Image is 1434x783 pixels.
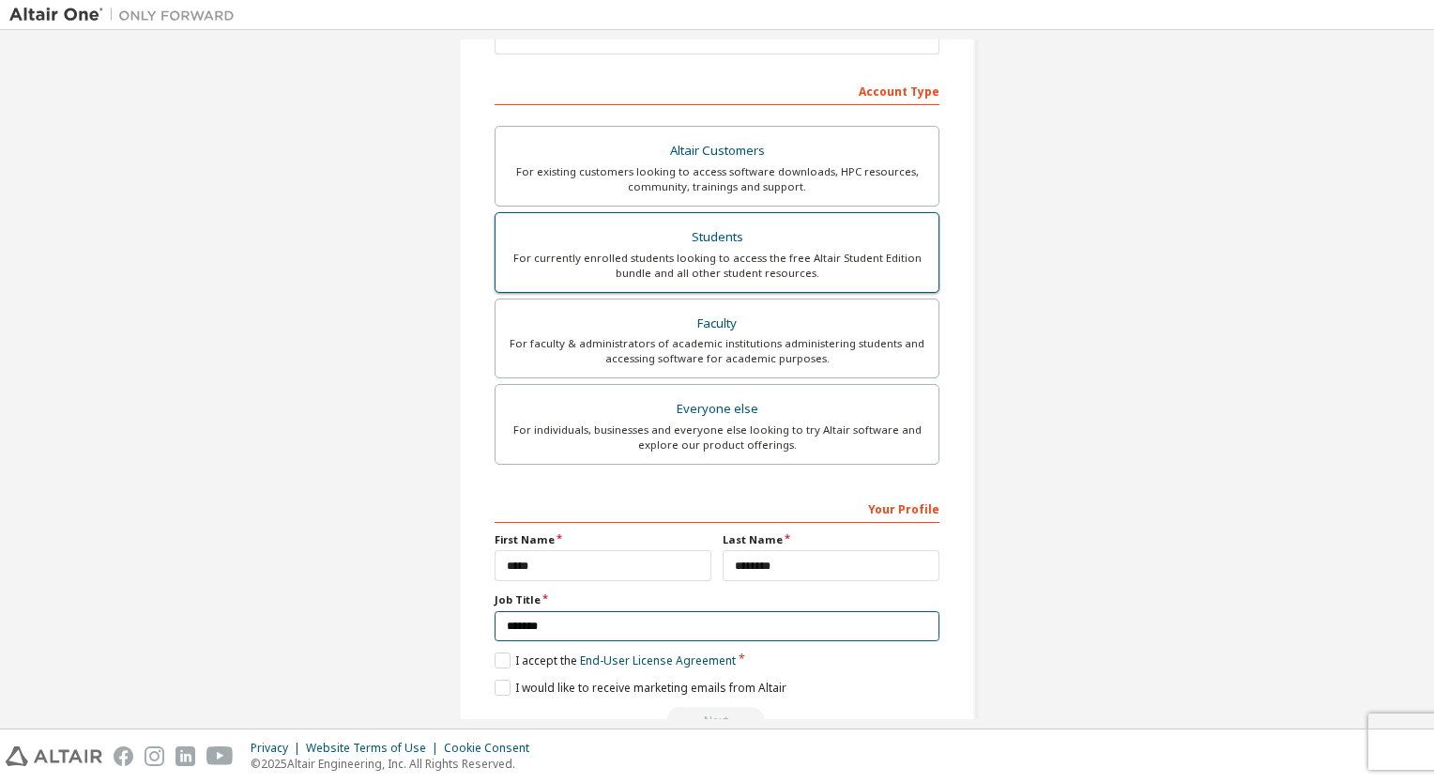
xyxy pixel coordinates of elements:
[495,75,939,105] div: Account Type
[507,251,927,281] div: For currently enrolled students looking to access the free Altair Student Edition bundle and all ...
[9,6,244,24] img: Altair One
[495,652,736,668] label: I accept the
[507,311,927,337] div: Faculty
[495,532,711,547] label: First Name
[507,164,927,194] div: For existing customers looking to access software downloads, HPC resources, community, trainings ...
[206,746,234,766] img: youtube.svg
[723,532,939,547] label: Last Name
[495,680,786,696] label: I would like to receive marketing emails from Altair
[251,756,541,772] p: © 2025 Altair Engineering, Inc. All Rights Reserved.
[495,592,939,607] label: Job Title
[580,652,736,668] a: End-User License Agreement
[495,493,939,523] div: Your Profile
[251,741,306,756] div: Privacy
[507,224,927,251] div: Students
[507,336,927,366] div: For faculty & administrators of academic institutions administering students and accessing softwa...
[495,707,939,735] div: Select your account type to continue
[507,138,927,164] div: Altair Customers
[114,746,133,766] img: facebook.svg
[507,396,927,422] div: Everyone else
[444,741,541,756] div: Cookie Consent
[6,746,102,766] img: altair_logo.svg
[507,422,927,453] div: For individuals, businesses and everyone else looking to try Altair software and explore our prod...
[145,746,164,766] img: instagram.svg
[175,746,195,766] img: linkedin.svg
[306,741,444,756] div: Website Terms of Use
